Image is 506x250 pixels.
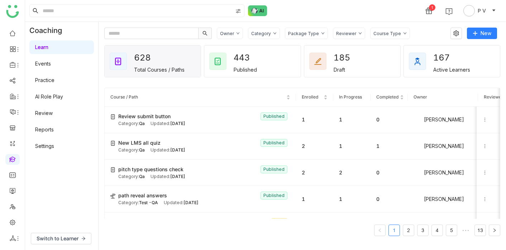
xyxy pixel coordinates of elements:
[118,192,167,199] span: path reveal answers
[139,121,145,126] span: Qa
[336,31,356,36] div: Reviewer
[333,160,371,186] td: 2
[413,57,422,66] img: active_learners.svg
[271,218,287,226] nz-tag: Draft
[118,199,158,206] div: Category:
[314,57,322,66] img: draft_courses.svg
[183,200,199,205] span: [DATE]
[414,168,472,177] div: [PERSON_NAME]
[414,195,472,203] div: [PERSON_NAME]
[333,133,371,160] td: 1
[288,31,319,36] div: Package Type
[35,110,53,116] a: Review
[371,133,408,160] td: 1
[463,5,475,16] img: avatar
[118,173,145,180] div: Category:
[371,160,408,186] td: 0
[475,225,486,236] a: 13
[474,225,486,236] li: 13
[234,67,257,73] div: Published
[164,199,199,206] div: Updated:
[114,57,123,66] img: total_courses.svg
[478,7,486,15] span: P V
[371,186,408,212] td: 0
[403,225,414,236] a: 2
[110,94,138,100] span: Course / Path
[110,114,115,119] img: create-new-course.svg
[261,139,287,147] nz-tag: Published
[333,107,371,133] td: 1
[433,50,459,65] div: 167
[339,94,362,100] span: In Progress
[139,200,158,205] span: Test -QA
[234,50,259,65] div: 443
[374,225,386,236] button: Previous Page
[35,77,54,83] a: Practice
[432,225,443,236] a: 4
[334,50,359,65] div: 185
[261,165,287,173] nz-tag: Published
[445,8,453,15] img: help.svg
[296,186,333,212] td: 1
[170,174,185,179] span: [DATE]
[388,225,400,236] li: 1
[414,94,427,100] span: Owner
[414,142,472,150] div: [PERSON_NAME]
[110,193,115,198] img: create-new-path.svg
[431,225,443,236] li: 4
[6,5,19,18] img: logo
[151,173,185,180] div: Updated:
[417,225,428,236] a: 3
[484,94,505,100] span: Reviewers
[446,225,457,236] li: 5
[134,50,160,65] div: 628
[414,115,422,124] img: 684a9aedde261c4b36a3ced9
[414,195,422,203] img: 684a9b22de261c4b36a3d00f
[489,225,500,236] button: Next Page
[333,186,371,212] td: 1
[373,31,401,36] div: Course Type
[251,31,271,36] div: Category
[35,126,54,133] a: Reports
[460,225,472,236] span: •••
[481,29,491,37] span: New
[118,139,161,147] span: New LMS all quiz
[170,121,185,126] span: [DATE]
[110,167,115,172] img: create-new-course.svg
[35,143,54,149] a: Settings
[118,120,145,127] div: Category:
[35,93,63,100] a: AI Role Play
[389,225,400,236] a: 1
[296,212,333,239] td: 0
[433,67,470,73] div: Active Learners
[371,212,408,239] td: 0
[118,165,183,173] span: pitch type questions check
[248,5,267,16] img: ask-buddy-normal.svg
[134,67,185,73] div: Total Courses / Paths
[371,107,408,133] td: 0
[302,94,318,100] span: Enrolled
[25,22,73,39] div: Coaching
[460,225,472,236] li: Next 5 Pages
[446,225,457,236] a: 5
[118,112,171,120] span: Review submit button
[235,8,241,14] img: search-type.svg
[462,5,497,16] button: P V
[414,115,472,124] div: [PERSON_NAME]
[35,61,51,67] a: Events
[261,192,287,199] nz-tag: Published
[376,94,398,100] span: Completed
[214,57,222,66] img: published_courses.svg
[35,44,48,50] a: Learn
[296,160,333,186] td: 2
[334,67,345,73] div: Draft
[118,147,145,154] div: Category:
[429,4,435,11] div: 1
[139,174,145,179] span: Qa
[118,218,200,226] span: introduction to sales methodology
[467,28,497,39] button: New
[414,142,422,150] img: 684a9aedde261c4b36a3ced9
[414,168,422,177] img: 684a9aedde261c4b36a3ced9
